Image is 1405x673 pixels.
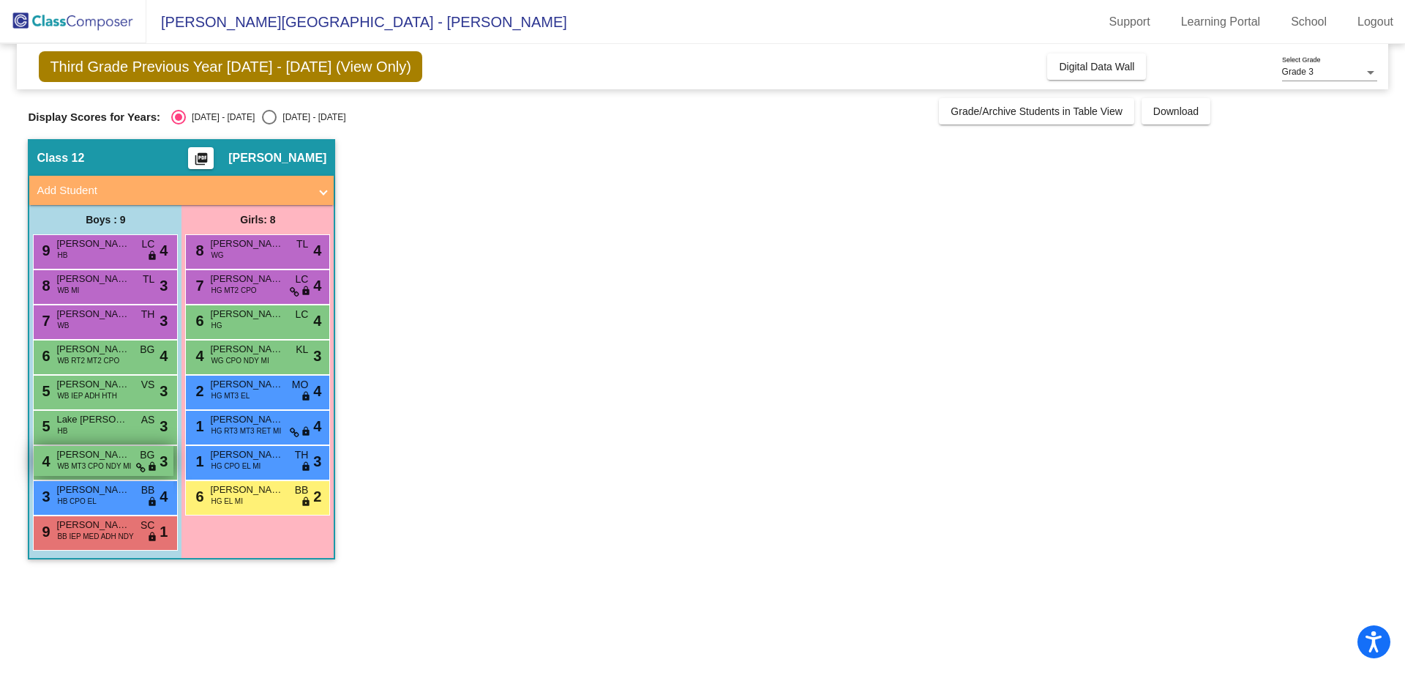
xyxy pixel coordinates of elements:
span: lock [147,250,157,262]
span: [PERSON_NAME] [56,377,130,392]
span: [PERSON_NAME] [210,447,283,462]
span: 7 [38,313,50,329]
span: HG EL MI [211,496,243,507]
span: 8 [38,278,50,294]
span: LC [296,272,309,287]
mat-radio-group: Select an option [171,110,345,124]
span: BB IEP MED ADH NDY [57,531,133,542]
button: Grade/Archive Students in Table View [939,98,1134,124]
span: 6 [192,313,203,329]
span: [PERSON_NAME][GEOGRAPHIC_DATA] - [PERSON_NAME] [146,10,567,34]
span: [PERSON_NAME] [56,307,130,321]
span: 8 [192,242,203,259]
a: School [1279,10,1338,34]
span: lock [301,497,311,508]
span: HG RT3 MT3 RET MI [211,425,281,436]
span: lock [301,391,311,403]
button: Digital Data Wall [1047,53,1146,80]
mat-panel-title: Add Student [37,182,309,199]
span: lock [147,461,157,473]
span: 9 [38,524,50,540]
span: [PERSON_NAME] [228,151,326,166]
span: 3 [160,380,168,402]
span: [PERSON_NAME] [56,237,130,251]
span: WB [57,320,69,331]
span: 3 [160,310,168,332]
span: 4 [160,486,168,507]
span: KL [296,342,308,357]
span: Grade 3 [1282,67,1314,77]
span: TH [141,307,155,322]
span: 1 [192,453,203,469]
span: 5 [38,418,50,434]
span: Lake [PERSON_NAME] [56,412,130,427]
span: Display Scores for Years: [28,111,160,124]
span: 7 [192,278,203,294]
span: 3 [160,415,168,437]
span: WB IEP ADH HTH [57,390,117,401]
span: BG [140,447,154,463]
span: [PERSON_NAME] [56,447,130,462]
span: lock [147,497,157,508]
span: 3 [38,488,50,505]
span: LC [296,307,309,322]
span: 3 [160,275,168,297]
div: Boys : 9 [29,205,181,234]
a: Logout [1346,10,1405,34]
span: [PERSON_NAME] [56,272,130,286]
span: 2 [192,383,203,399]
span: WB MI [57,285,79,296]
span: [PERSON_NAME] [210,307,283,321]
span: 4 [313,310,321,332]
span: [PERSON_NAME] [210,377,283,392]
span: SC [140,518,154,533]
span: [PERSON_NAME] [210,412,283,427]
span: 4 [313,275,321,297]
span: 4 [38,453,50,469]
a: Support [1098,10,1162,34]
div: [DATE] - [DATE] [186,111,255,124]
span: [PERSON_NAME] [210,342,283,357]
span: 4 [160,239,168,261]
span: 4 [313,239,321,261]
span: WG CPO NDY MI [211,355,269,366]
span: 1 [192,418,203,434]
a: Learning Portal [1169,10,1273,34]
span: Download [1153,105,1199,117]
span: lock [301,286,311,297]
span: BG [140,342,154,357]
mat-expansion-panel-header: Add Student [29,176,334,205]
span: 4 [313,415,321,437]
span: 5 [38,383,50,399]
span: 9 [38,242,50,259]
span: Third Grade Previous Year [DATE] - [DATE] (View Only) [39,51,422,82]
span: HG MT3 EL [211,390,250,401]
mat-icon: picture_as_pdf [192,152,210,172]
span: Class 12 [37,151,84,166]
span: 6 [38,348,50,364]
span: 4 [313,380,321,402]
span: [PERSON_NAME] [56,342,130,357]
span: 4 [160,345,168,367]
span: HG [211,320,222,331]
span: HB CPO EL [57,496,96,507]
span: MO [292,377,309,393]
span: 6 [192,488,203,505]
span: Digital Data Wall [1059,61,1134,72]
span: [PERSON_NAME] [210,272,283,286]
span: 1 [160,521,168,543]
span: HG MT2 CPO [211,285,256,296]
span: WB RT2 MT2 CPO [57,355,119,366]
span: BB [295,483,309,498]
span: lock [147,532,157,543]
span: AS [141,412,155,428]
span: BB [141,483,155,498]
span: HB [57,250,67,261]
span: lock [301,461,311,473]
span: VS [141,377,155,393]
span: HG CPO EL MI [211,461,261,472]
span: TH [295,447,309,463]
span: lock [301,426,311,438]
span: WB MT3 CPO NDY MI [57,461,131,472]
span: [PERSON_NAME] [210,237,283,251]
